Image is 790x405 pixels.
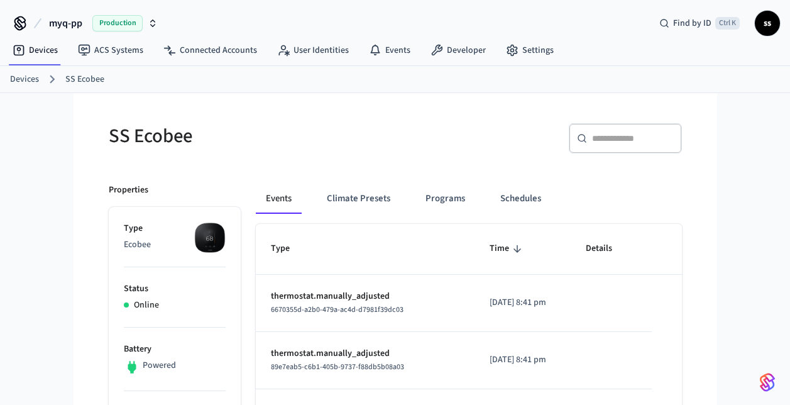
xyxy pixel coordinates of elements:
[649,12,750,35] div: Find by IDCtrl K
[359,39,420,62] a: Events
[271,347,460,360] p: thermostat.manually_adjusted
[490,353,556,367] p: [DATE] 8:41 pm
[134,299,159,312] p: Online
[3,39,68,62] a: Devices
[109,123,388,149] h5: SS Ecobee
[143,359,176,372] p: Powered
[496,39,564,62] a: Settings
[124,343,226,356] p: Battery
[65,73,104,86] a: SS Ecobee
[68,39,153,62] a: ACS Systems
[490,296,556,309] p: [DATE] 8:41 pm
[194,222,226,253] img: ecobee_lite_3
[673,17,711,30] span: Find by ID
[124,282,226,296] p: Status
[271,304,403,315] span: 6670355d-a2b0-479a-ac4d-d7981f39dc03
[256,184,302,214] button: Events
[124,222,226,235] p: Type
[586,239,628,258] span: Details
[490,184,551,214] button: Schedules
[92,15,143,31] span: Production
[267,39,359,62] a: User Identities
[420,39,496,62] a: Developer
[109,184,148,197] p: Properties
[715,17,740,30] span: Ctrl K
[755,11,780,36] button: ss
[756,12,779,35] span: ss
[760,372,775,392] img: SeamLogoGradient.69752ec5.svg
[49,16,82,31] span: myq-pp
[271,239,306,258] span: Type
[10,73,39,86] a: Devices
[153,39,267,62] a: Connected Accounts
[271,362,404,372] span: 89e7eab5-c6b1-405b-9737-f88db5b08a03
[317,184,400,214] button: Climate Presets
[490,239,525,258] span: Time
[415,184,475,214] button: Programs
[271,290,460,303] p: thermostat.manually_adjusted
[124,238,226,252] p: Ecobee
